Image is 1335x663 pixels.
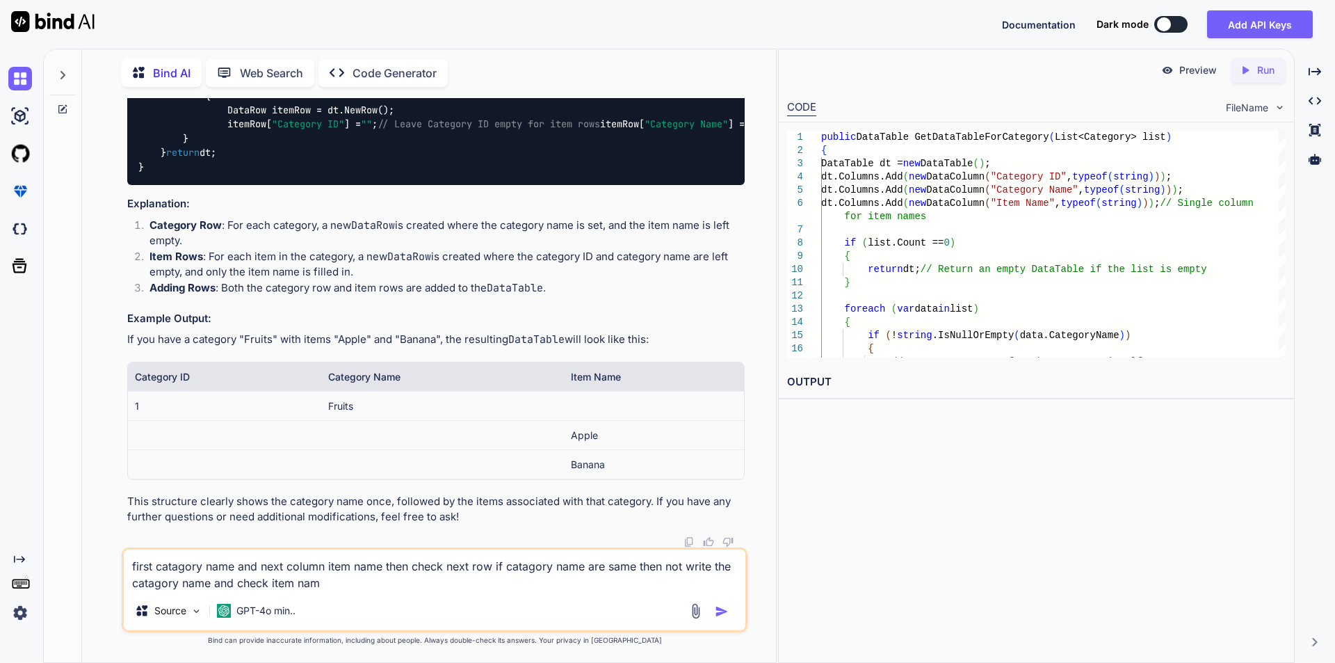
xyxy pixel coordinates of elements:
span: for item names [844,211,926,222]
div: 1 [787,131,803,144]
img: settings [8,601,32,625]
button: Add API Keys [1207,10,1313,38]
span: new [909,184,926,195]
p: Preview [1179,63,1217,77]
div: 13 [787,303,803,316]
th: Category ID [128,362,322,392]
span: , [1067,171,1072,182]
span: ) [1142,198,1148,209]
span: "" [361,118,372,131]
span: ! [891,330,896,341]
img: dislike [722,536,734,548]
code: DataRow [351,218,395,232]
img: premium [8,179,32,203]
span: public [821,131,856,143]
span: ( [903,171,908,182]
strong: Category Row [149,218,222,232]
span: { [844,250,850,262]
p: Code Generator [353,65,437,81]
img: attachment [688,603,704,619]
span: new [909,198,926,209]
li: : For each category, a new is created where the category name is set, and the item name is left e... [138,218,745,249]
div: 8 [787,237,803,250]
span: ( [1096,198,1101,209]
span: ( [891,303,896,314]
span: ( [1107,171,1112,182]
span: ) [979,158,985,169]
code: DataRow [387,250,431,264]
span: string [1125,184,1160,195]
span: ( [903,184,908,195]
span: ( [903,198,908,209]
span: "" [745,118,756,131]
span: dt.Columns.Add [821,198,903,209]
span: ; [1154,198,1160,209]
p: GPT-4o min.. [236,604,296,618]
span: string [897,330,932,341]
div: 4 [787,170,803,184]
p: Web Search [240,65,303,81]
h3: Explanation: [127,196,745,212]
span: new [909,171,926,182]
span: typeof [1084,184,1119,195]
span: // Leave Category ID empty for item rows [378,118,600,131]
p: This structure clearly shows the category name once, followed by the items associated with that c... [127,494,745,525]
span: ) [973,303,978,314]
div: 14 [787,316,803,329]
p: Source [154,604,186,618]
p: If you have a category "Fruits" with items "Apple" and "Banana", the resulting will look like this: [127,332,745,348]
code: DataTable [508,333,565,346]
li: : For each item in the category, a new is created where the category ID and category name are lef... [138,249,745,280]
td: Fruits [321,391,564,420]
div: 17 [787,356,803,369]
span: ( [985,184,990,195]
span: DataTable GetDataTableForCategory [856,131,1049,143]
li: : Both the category row and item rows are added to the . [138,280,745,300]
span: 0 [944,237,949,248]
span: { [844,317,850,328]
span: list.Count == [868,237,944,248]
span: ) [1136,198,1142,209]
div: 6 [787,197,803,210]
span: "Item Name" [990,198,1054,209]
span: ( [885,330,891,341]
span: ( [973,158,978,169]
span: Documentation [1002,19,1076,31]
span: ( [861,237,867,248]
p: Run [1257,63,1275,77]
span: if [868,330,880,341]
p: Bind can provide inaccurate information, including about people. Always double-check its answers.... [122,635,747,646]
span: return [166,147,200,159]
span: dt.Columns.Add [821,184,903,195]
img: like [703,536,714,548]
img: GPT-4o mini [217,604,231,618]
span: dt.Columns.Add [821,171,903,182]
div: 5 [787,184,803,197]
span: Dark mode [1097,17,1149,31]
p: Bind AI [153,65,191,81]
span: foreach [844,303,885,314]
span: ) [1119,330,1124,341]
span: // Single column [1160,198,1253,209]
img: icon [715,605,729,618]
span: string [1101,198,1136,209]
span: ; [1177,184,1183,195]
span: { [868,343,873,354]
img: chat [8,67,32,90]
span: ) [1125,330,1131,341]
div: 3 [787,157,803,170]
img: preview [1161,64,1174,77]
div: 7 [787,223,803,237]
span: data.CategoryName [1019,330,1119,341]
span: "Category ID" [990,171,1066,182]
span: "Category ID" [272,118,344,131]
strong: Item Rows [149,250,203,263]
h2: OUTPUT [779,366,1294,399]
span: } [844,277,850,288]
img: darkCloudIdeIcon [8,217,32,241]
span: List<Category> list [1055,131,1166,143]
span: ) [1148,198,1154,209]
span: ( [1014,330,1019,341]
div: 15 [787,329,803,342]
div: 2 [787,144,803,157]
